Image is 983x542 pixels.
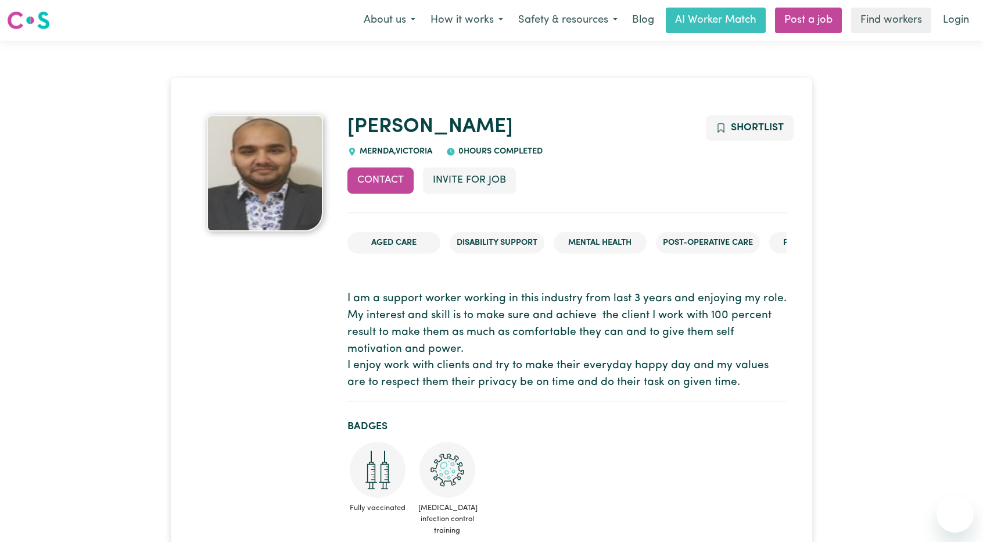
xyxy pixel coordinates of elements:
img: Rana Nabeel [207,115,323,231]
button: Add to shortlist [706,115,794,141]
span: Fully vaccinated [347,498,408,518]
button: Safety & resources [511,8,625,33]
button: Contact [347,167,414,193]
h2: Badges [347,420,787,433]
img: Careseekers logo [7,10,50,31]
img: CS Academy: COVID-19 Infection Control Training course completed [419,442,475,498]
a: AI Worker Match [666,8,766,33]
button: About us [356,8,423,33]
li: Disability Support [450,232,544,254]
a: Rana Nabeel's profile picture' [196,115,333,231]
a: Careseekers logo [7,7,50,34]
li: Palliative care [769,232,862,254]
a: Find workers [851,8,931,33]
p: I am a support worker working in this industry from last 3 years and enjoying my role. My interes... [347,291,787,391]
button: How it works [423,8,511,33]
span: [MEDICAL_DATA] infection control training [417,498,478,541]
button: Invite for Job [423,167,516,193]
a: Post a job [775,8,842,33]
iframe: Button to launch messaging window [937,495,974,533]
span: 0 hours completed [455,147,543,156]
li: Aged Care [347,232,440,254]
a: Login [936,8,976,33]
img: Care and support worker has received 2 doses of COVID-19 vaccine [350,442,406,498]
span: MERNDA , Victoria [357,147,432,156]
li: Post-operative care [656,232,760,254]
span: Shortlist [731,123,784,133]
li: Mental Health [554,232,647,254]
a: Blog [625,8,661,33]
a: [PERSON_NAME] [347,117,513,137]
